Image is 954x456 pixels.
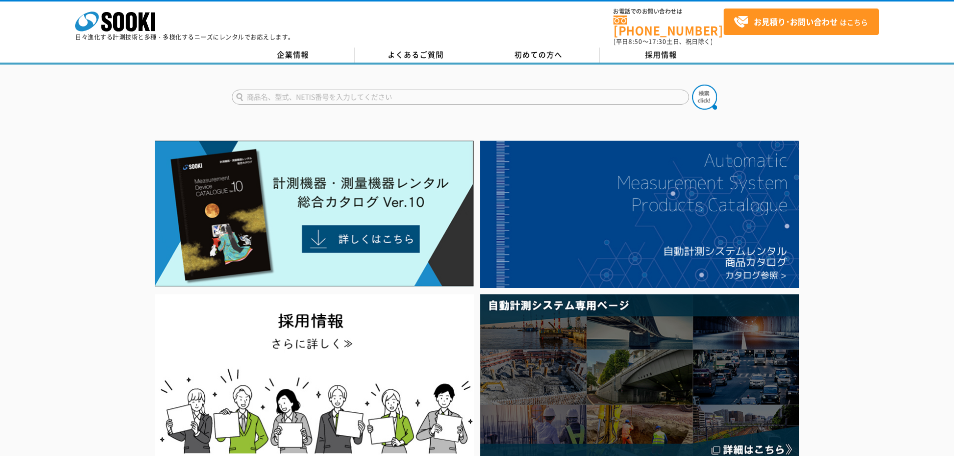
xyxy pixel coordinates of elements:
[724,9,879,35] a: お見積り･お問い合わせはこちら
[232,90,689,105] input: 商品名、型式、NETIS番号を入力してください
[613,9,724,15] span: お電話でのお問い合わせは
[477,48,600,63] a: 初めての方へ
[628,37,643,46] span: 8:50
[480,141,799,288] img: 自動計測システムカタログ
[613,16,724,36] a: [PHONE_NUMBER]
[692,85,717,110] img: btn_search.png
[355,48,477,63] a: よくあるご質問
[649,37,667,46] span: 17:30
[75,34,294,40] p: 日々進化する計測技術と多種・多様化するニーズにレンタルでお応えします。
[514,49,562,60] span: 初めての方へ
[754,16,838,28] strong: お見積り･お問い合わせ
[734,15,868,30] span: はこちら
[600,48,723,63] a: 採用情報
[232,48,355,63] a: 企業情報
[155,141,474,287] img: Catalog Ver10
[613,37,713,46] span: (平日 ～ 土日、祝日除く)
